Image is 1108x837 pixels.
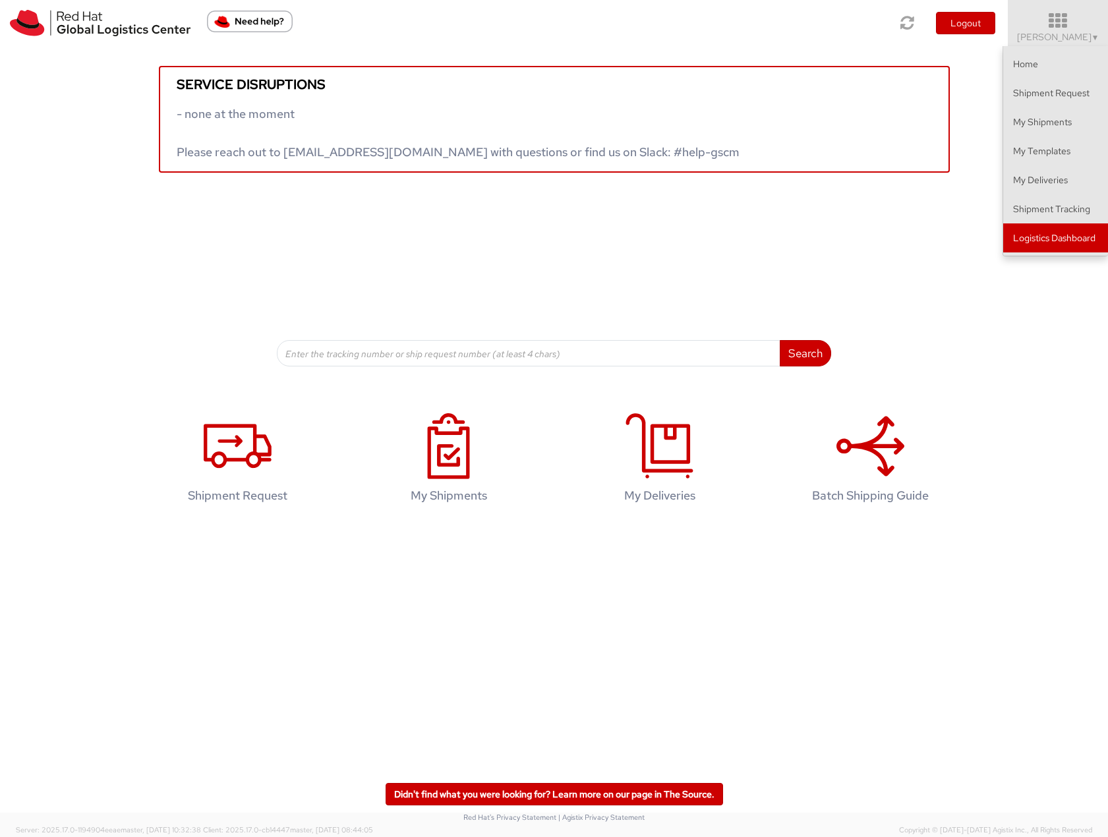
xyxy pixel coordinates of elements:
[558,813,645,822] a: | Agistix Privacy Statement
[290,825,373,834] span: master, [DATE] 08:44:05
[364,489,534,502] h4: My Shipments
[899,825,1092,836] span: Copyright © [DATE]-[DATE] Agistix Inc., All Rights Reserved
[177,77,932,92] h5: Service disruptions
[386,783,723,805] a: Didn't find what you were looking for? Learn more on our page in The Source.
[121,825,201,834] span: master, [DATE] 10:32:38
[561,399,759,523] a: My Deliveries
[139,399,337,523] a: Shipment Request
[1003,49,1108,78] a: Home
[575,489,745,502] h4: My Deliveries
[153,489,323,502] h4: Shipment Request
[786,489,956,502] h4: Batch Shipping Guide
[772,399,970,523] a: Batch Shipping Guide
[350,399,548,523] a: My Shipments
[203,825,373,834] span: Client: 2025.17.0-cb14447
[1003,223,1108,252] a: Logistics Dashboard
[1003,165,1108,194] a: My Deliveries
[463,813,556,822] a: Red Hat's Privacy Statement
[936,12,995,34] button: Logout
[159,66,950,173] a: Service disruptions - none at the moment Please reach out to [EMAIL_ADDRESS][DOMAIN_NAME] with qu...
[10,10,190,36] img: rh-logistics-00dfa346123c4ec078e1.svg
[1003,107,1108,136] a: My Shipments
[1092,32,1099,43] span: ▼
[16,825,201,834] span: Server: 2025.17.0-1194904eeae
[277,340,780,366] input: Enter the tracking number or ship request number (at least 4 chars)
[1003,78,1108,107] a: Shipment Request
[177,106,740,159] span: - none at the moment Please reach out to [EMAIL_ADDRESS][DOMAIN_NAME] with questions or find us o...
[1003,194,1108,223] a: Shipment Tracking
[207,11,293,32] button: Need help?
[780,340,831,366] button: Search
[1003,136,1108,165] a: My Templates
[1017,31,1099,43] span: [PERSON_NAME]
